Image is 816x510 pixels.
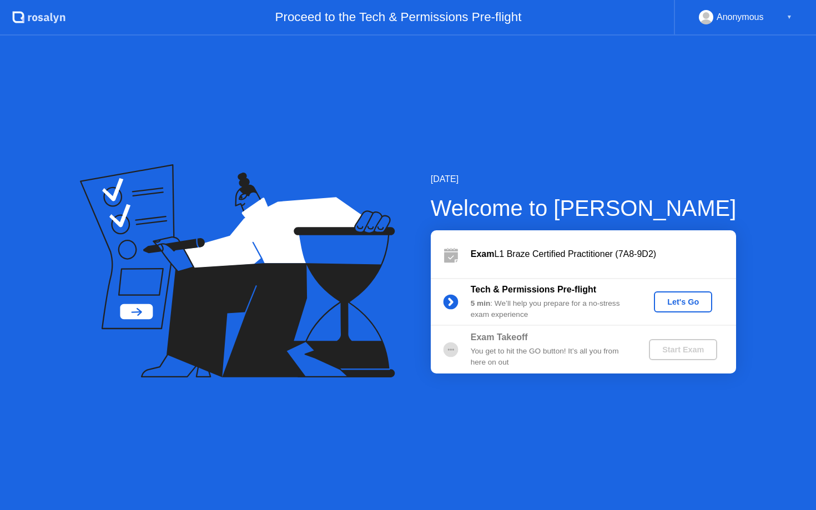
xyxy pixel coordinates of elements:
[431,173,737,186] div: [DATE]
[471,249,495,259] b: Exam
[471,285,596,294] b: Tech & Permissions Pre-flight
[658,297,708,306] div: Let's Go
[431,191,737,225] div: Welcome to [PERSON_NAME]
[653,345,713,354] div: Start Exam
[471,346,631,368] div: You get to hit the GO button! It’s all you from here on out
[717,10,764,24] div: Anonymous
[471,248,736,261] div: L1 Braze Certified Practitioner (7A8-9D2)
[471,332,528,342] b: Exam Takeoff
[471,299,491,307] b: 5 min
[649,339,717,360] button: Start Exam
[787,10,792,24] div: ▼
[654,291,712,312] button: Let's Go
[471,298,631,321] div: : We’ll help you prepare for a no-stress exam experience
